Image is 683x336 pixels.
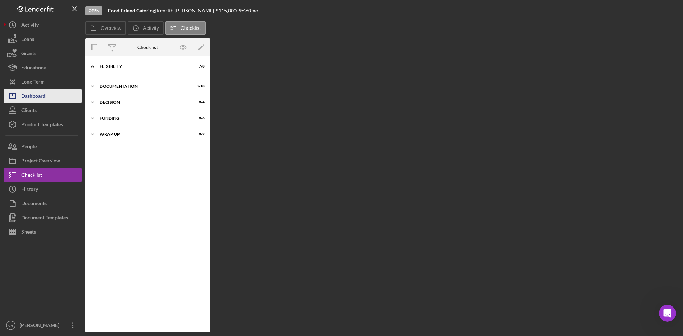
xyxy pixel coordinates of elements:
[192,84,205,89] div: 0 / 18
[21,32,34,48] div: Loans
[21,196,47,212] div: Documents
[21,225,36,241] div: Sheets
[21,60,48,76] div: Educational
[4,117,82,132] button: Product Templates
[4,182,82,196] button: History
[8,324,13,327] text: CH
[21,46,36,62] div: Grants
[18,318,64,334] div: [PERSON_NAME]
[21,103,37,119] div: Clients
[21,210,68,226] div: Document Templates
[85,6,102,15] div: Open
[21,75,45,91] div: Long-Term
[100,64,187,69] div: Eligiblity
[245,8,258,14] div: 60 mo
[4,46,82,60] button: Grants
[21,18,39,34] div: Activity
[100,100,187,105] div: Decision
[192,132,205,137] div: 0 / 2
[4,103,82,117] button: Clients
[21,139,37,155] div: People
[4,139,82,154] button: People
[4,60,82,75] button: Educational
[4,196,82,210] button: Documents
[101,25,121,31] label: Overview
[4,318,82,332] button: CH[PERSON_NAME]
[4,225,82,239] button: Sheets
[100,84,187,89] div: Documentation
[4,210,82,225] button: Document Templates
[21,117,63,133] div: Product Templates
[192,100,205,105] div: 0 / 4
[137,44,158,50] div: Checklist
[4,75,82,89] button: Long-Term
[85,21,126,35] button: Overview
[192,64,205,69] div: 7 / 8
[21,154,60,170] div: Project Overview
[181,25,201,31] label: Checklist
[108,7,155,14] b: Food Friend Catering
[143,25,159,31] label: Activity
[100,116,187,121] div: Funding
[100,132,187,137] div: Wrap up
[157,8,216,14] div: Kenrith [PERSON_NAME] |
[21,89,46,105] div: Dashboard
[165,21,206,35] button: Checklist
[4,32,82,46] button: Loans
[21,168,42,184] div: Checklist
[659,305,676,322] iframe: Intercom live chat
[4,154,82,168] button: Project Overview
[192,116,205,121] div: 0 / 6
[216,7,237,14] span: $115,000
[21,182,38,198] div: History
[239,8,245,14] div: 9 %
[4,18,82,32] button: Activity
[4,168,82,182] button: Checklist
[4,89,82,103] button: Dashboard
[128,21,163,35] button: Activity
[108,8,157,14] div: |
